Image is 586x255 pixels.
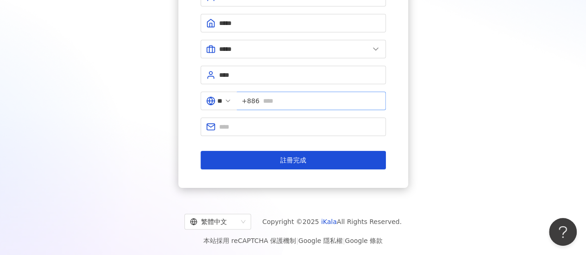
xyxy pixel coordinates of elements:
span: +886 [242,96,259,106]
iframe: Help Scout Beacon - Open [549,218,577,246]
a: iKala [321,218,337,225]
span: 註冊完成 [280,156,306,164]
span: 本站採用 reCAPTCHA 保護機制 [203,235,383,246]
span: Copyright © 2025 All Rights Reserved. [262,216,402,227]
a: Google 條款 [345,237,383,244]
div: 繁體中文 [190,214,237,229]
span: | [343,237,345,244]
a: Google 隱私權 [298,237,343,244]
span: | [296,237,298,244]
button: 註冊完成 [201,151,386,169]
